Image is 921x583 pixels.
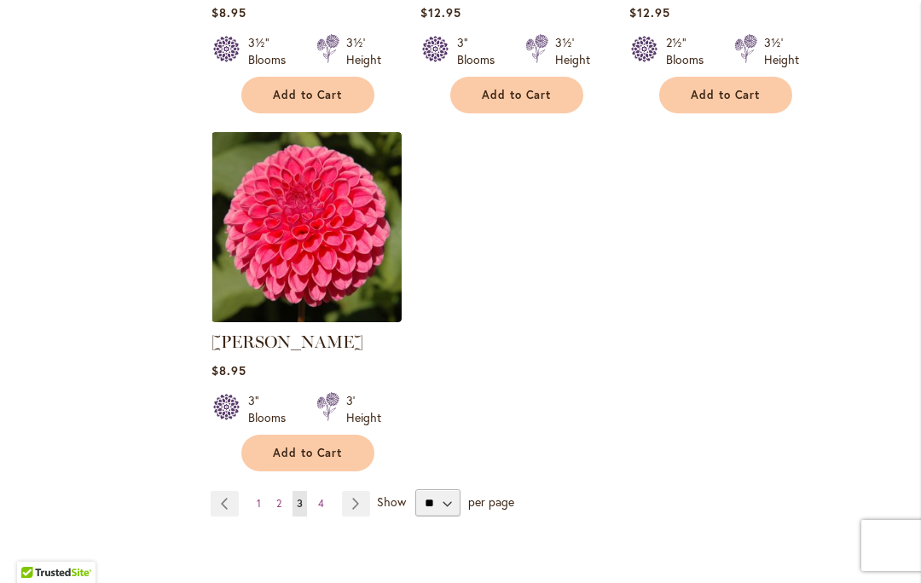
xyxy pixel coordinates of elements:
span: per page [468,494,514,510]
img: REBECCA LYNN [211,132,402,322]
a: [PERSON_NAME] [211,332,363,352]
button: Add to Cart [241,77,374,113]
a: 4 [314,491,328,517]
span: 1 [257,497,261,510]
div: 3' Height [346,392,381,426]
span: Add to Cart [273,446,343,460]
div: 3½' Height [346,34,381,68]
a: REBECCA LYNN [211,309,402,326]
span: Add to Cart [482,88,552,102]
span: $12.95 [420,4,461,20]
span: $8.95 [211,362,246,378]
div: 3½' Height [764,34,799,68]
button: Add to Cart [241,435,374,471]
a: 2 [272,491,286,517]
iframe: Launch Accessibility Center [13,522,61,570]
span: Add to Cart [273,88,343,102]
div: 3" Blooms [457,34,505,68]
span: 2 [276,497,281,510]
div: 2½" Blooms [666,34,714,68]
div: 3½' Height [555,34,590,68]
span: $12.95 [629,4,670,20]
div: 3" Blooms [248,392,296,426]
button: Add to Cart [450,77,583,113]
a: 1 [252,491,265,517]
span: $8.95 [211,4,246,20]
span: Add to Cart [691,88,761,102]
button: Add to Cart [659,77,792,113]
span: 4 [318,497,324,510]
div: 3½" Blooms [248,34,296,68]
span: 3 [297,497,303,510]
span: Show [377,494,406,510]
